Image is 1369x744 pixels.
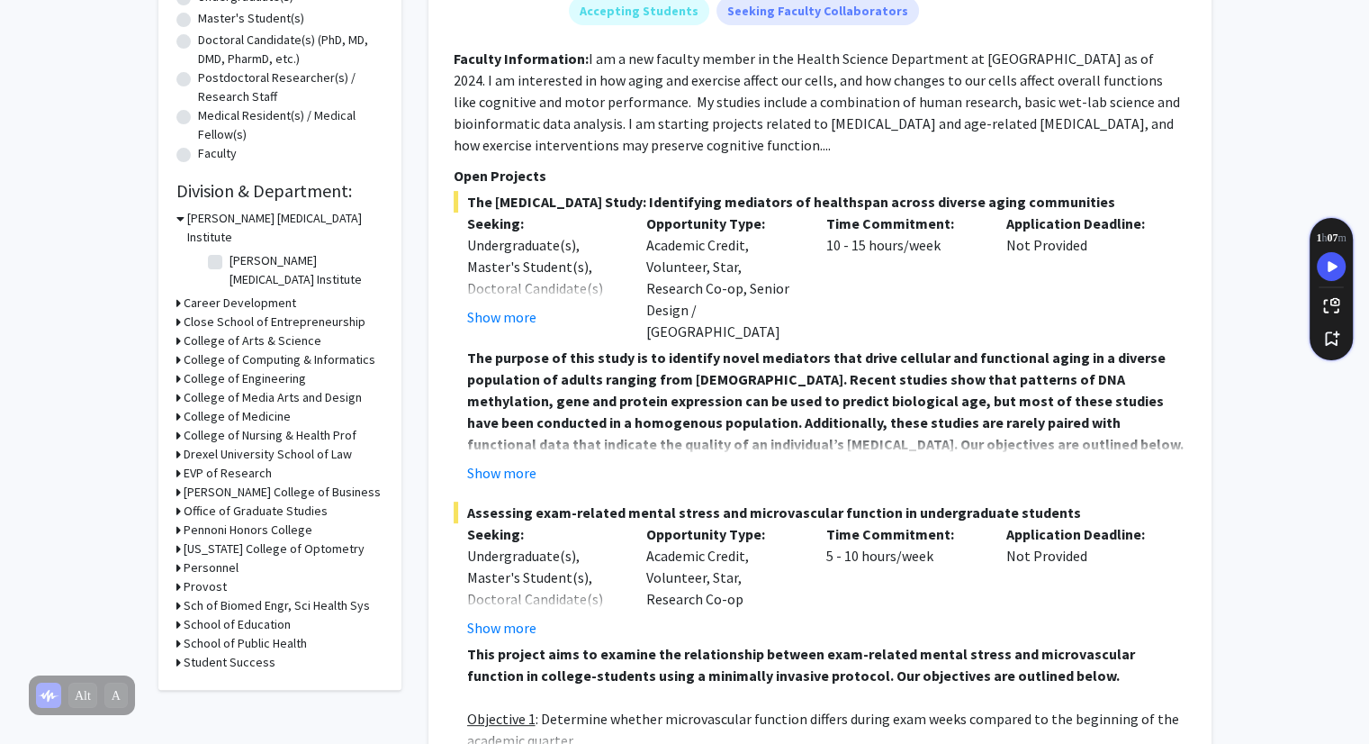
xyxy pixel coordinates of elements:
b: Faculty Information: [454,50,589,68]
span: Assessing exam-related mental stress and microvascular function in undergraduate students [454,502,1186,523]
h3: Personnel [184,558,239,577]
h3: College of Media Arts and Design [184,388,362,407]
p: Opportunity Type: [646,213,799,234]
div: 5 - 10 hours/week [813,523,993,639]
label: Medical Resident(s) / Medical Fellow(s) [198,106,383,144]
h3: College of Nursing & Health Prof [184,426,356,445]
h3: Career Development [184,294,296,313]
h2: Division & Department: [176,180,383,202]
h3: Student Success [184,653,275,672]
h3: College of Engineering [184,369,306,388]
button: Show more [467,306,536,328]
div: Academic Credit, Volunteer, Star, Research Co-op, Senior Design / [GEOGRAPHIC_DATA] [633,213,813,342]
h3: [PERSON_NAME] College of Business [184,483,381,502]
div: 10 - 15 hours/week [813,213,993,342]
iframe: Chat [14,663,77,730]
h3: [PERSON_NAME] [MEDICAL_DATA] Institute [187,209,383,247]
h3: College of Arts & Science [184,331,321,350]
label: Doctoral Candidate(s) (PhD, MD, DMD, PharmD, etc.) [198,31,383,68]
p: Application Deadline: [1006,523,1159,545]
label: [PERSON_NAME] [MEDICAL_DATA] Institute [230,251,379,289]
h3: College of Medicine [184,407,291,426]
p: Opportunity Type: [646,523,799,545]
h3: College of Computing & Informatics [184,350,375,369]
div: Undergraduate(s), Master's Student(s), Doctoral Candidate(s) (PhD, MD, DMD, PharmD, etc.) [467,234,620,342]
h3: School of Public Health [184,634,307,653]
h3: Pennoni Honors College [184,521,312,540]
div: Undergraduate(s), Master's Student(s), Doctoral Candidate(s) (PhD, MD, DMD, PharmD, etc.) [467,545,620,653]
label: Faculty [198,144,237,163]
p: Application Deadline: [1006,213,1159,234]
span: The [MEDICAL_DATA] Study: Identifying mediators of healthspan across diverse aging communities [454,191,1186,213]
p: Seeking: [467,523,620,545]
button: Show more [467,617,536,639]
p: Time Commitment: [826,213,979,234]
h3: Office of Graduate Studies [184,502,328,521]
p: Time Commitment: [826,523,979,545]
div: Not Provided [993,213,1173,342]
h3: Sch of Biomed Engr, Sci Health Sys [184,596,370,615]
u: Objective 1 [467,710,536,728]
p: Seeking: [467,213,620,234]
h3: EVP of Research [184,464,272,483]
div: Not Provided [993,523,1173,639]
label: Postdoctoral Researcher(s) / Research Staff [198,68,383,106]
p: Open Projects [454,165,1186,186]
h3: [US_STATE] College of Optometry [184,540,365,558]
div: Academic Credit, Volunteer, Star, Research Co-op [633,523,813,639]
h3: Provost [184,577,227,596]
h3: Drexel University School of Law [184,445,352,464]
label: Master's Student(s) [198,9,304,28]
h3: Close School of Entrepreneurship [184,313,365,331]
h3: School of Education [184,615,291,634]
button: Show more [467,462,536,484]
strong: This project aims to examine the relationship between exam-related mental stress and microvascula... [467,645,1135,685]
fg-read-more: I am a new faculty member in the Health Science Department at [GEOGRAPHIC_DATA] as of 2024. I am ... [454,50,1180,154]
strong: The purpose of this study is to identify novel mediators that drive cellular and functional aging... [467,349,1184,453]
